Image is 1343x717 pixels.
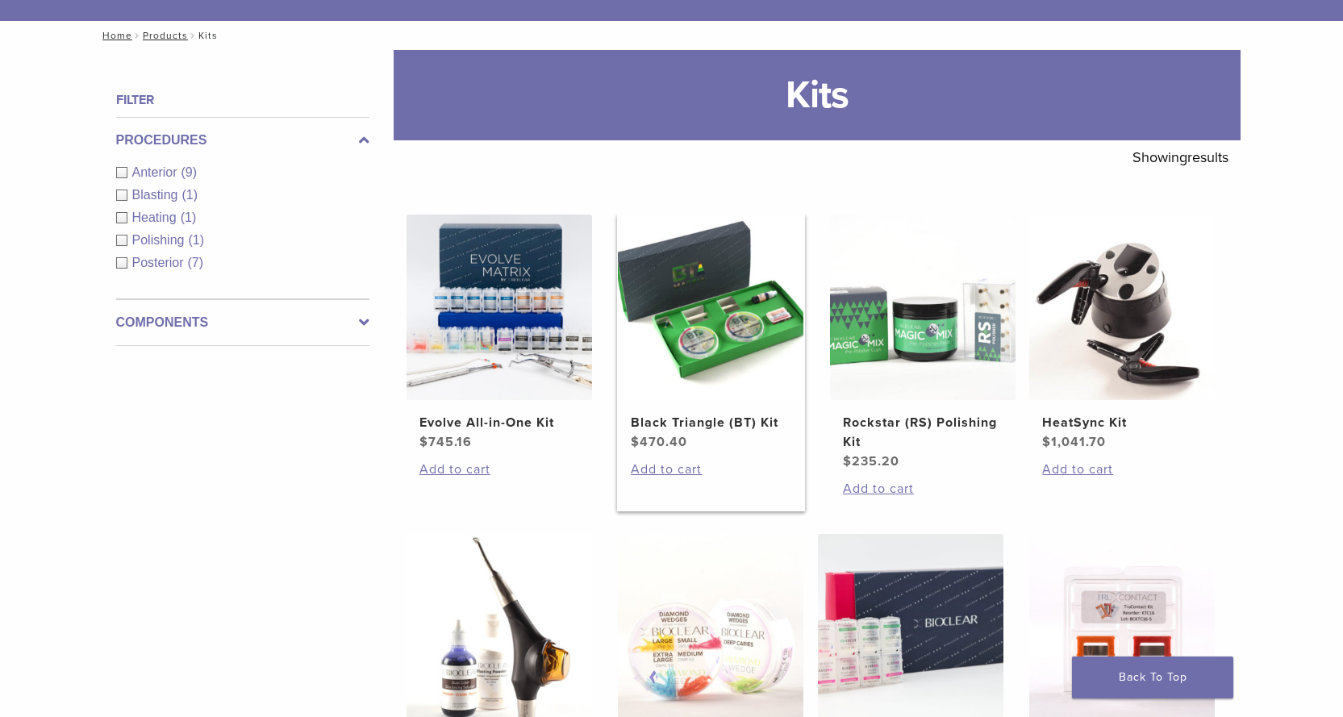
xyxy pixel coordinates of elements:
[843,453,899,469] bdi: 235.20
[1028,215,1216,452] a: HeatSync KitHeatSync Kit $1,041.70
[91,21,1253,50] nav: Kits
[1072,657,1233,698] a: Back To Top
[116,313,369,332] label: Components
[394,50,1241,140] h1: Kits
[617,215,805,452] a: Black Triangle (BT) KitBlack Triangle (BT) Kit $470.40
[618,215,803,400] img: Black Triangle (BT) Kit
[188,31,198,40] span: /
[1042,434,1051,450] span: $
[843,479,1003,498] a: Add to cart: “Rockstar (RS) Polishing Kit”
[843,413,1003,452] h2: Rockstar (RS) Polishing Kit
[1042,434,1106,450] bdi: 1,041.70
[407,215,592,400] img: Evolve All-in-One Kit
[419,434,472,450] bdi: 745.16
[829,215,1017,471] a: Rockstar (RS) Polishing KitRockstar (RS) Polishing Kit $235.20
[116,131,369,150] label: Procedures
[1029,215,1215,400] img: HeatSync Kit
[116,90,369,110] h4: Filter
[181,165,198,179] span: (9)
[419,413,579,432] h2: Evolve All-in-One Kit
[631,460,790,479] a: Add to cart: “Black Triangle (BT) Kit”
[631,434,640,450] span: $
[1042,413,1202,432] h2: HeatSync Kit
[1132,140,1228,174] p: Showing results
[132,165,181,179] span: Anterior
[181,211,197,224] span: (1)
[132,211,181,224] span: Heating
[132,31,143,40] span: /
[830,215,1016,400] img: Rockstar (RS) Polishing Kit
[419,460,579,479] a: Add to cart: “Evolve All-in-One Kit”
[406,215,594,452] a: Evolve All-in-One KitEvolve All-in-One Kit $745.16
[98,30,132,41] a: Home
[143,30,188,41] a: Products
[132,233,189,247] span: Polishing
[1042,460,1202,479] a: Add to cart: “HeatSync Kit”
[132,188,182,202] span: Blasting
[181,188,198,202] span: (1)
[631,434,687,450] bdi: 470.40
[188,256,204,269] span: (7)
[843,453,852,469] span: $
[631,413,790,432] h2: Black Triangle (BT) Kit
[419,434,428,450] span: $
[132,256,188,269] span: Posterior
[188,233,204,247] span: (1)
